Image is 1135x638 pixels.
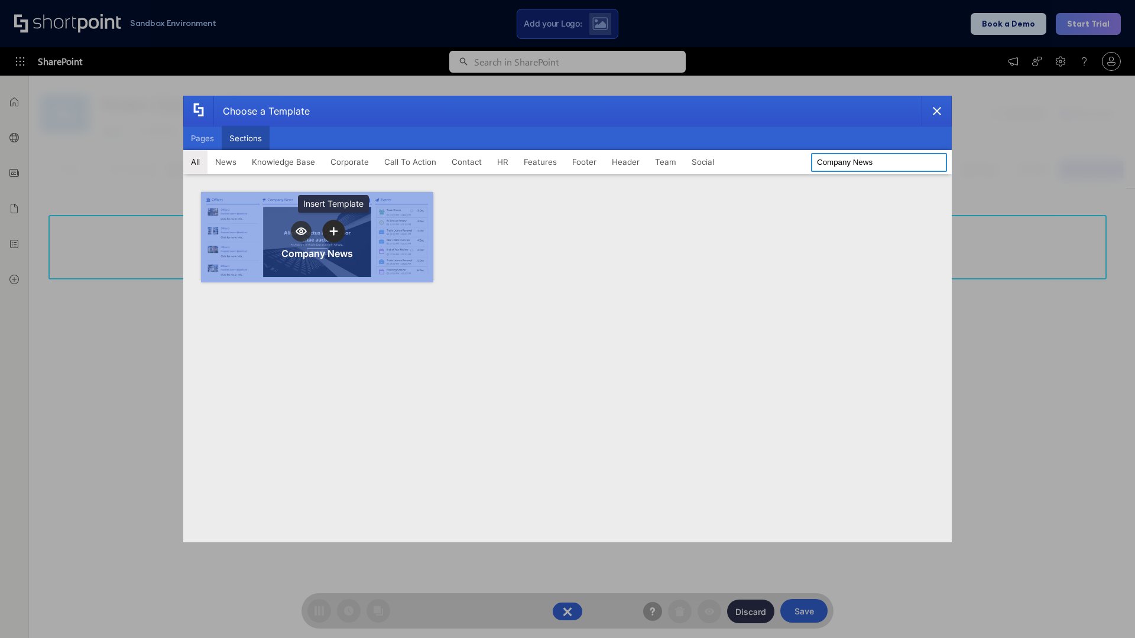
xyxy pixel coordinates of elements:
[811,153,947,172] input: Search
[377,150,444,174] button: Call To Action
[323,150,377,174] button: Corporate
[565,150,604,174] button: Footer
[244,150,323,174] button: Knowledge Base
[183,126,222,150] button: Pages
[444,150,489,174] button: Contact
[604,150,647,174] button: Header
[516,150,565,174] button: Features
[684,150,722,174] button: Social
[647,150,684,174] button: Team
[183,150,207,174] button: All
[281,248,353,259] div: Company News
[489,150,516,174] button: HR
[183,96,952,542] div: template selector
[207,150,244,174] button: News
[1076,581,1135,638] iframe: Chat Widget
[213,96,310,126] div: Choose a Template
[222,126,270,150] button: Sections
